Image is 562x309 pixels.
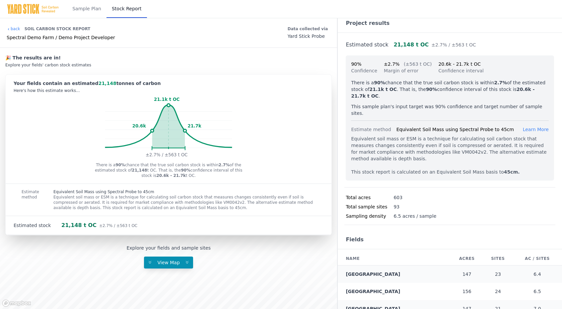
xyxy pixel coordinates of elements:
[513,266,562,283] td: 6.4
[351,87,534,99] strong: 20.6k - 21.7k t OC
[7,34,115,41] div: Spectral Demo Farm / Demo Project Developer
[393,41,476,49] div: 21,148 t OC
[53,189,316,194] p: Equivalent Soil Mass using Spectral Probe to 45cm
[370,87,397,92] strong: 21.1k t OC
[483,252,513,266] th: Sites
[438,67,484,74] div: Confidence interval
[431,42,476,47] span: ±2.7% / ±563 t OC
[384,67,432,74] div: Margin of error
[53,194,316,210] p: Equivalent soil mass or ESM is a technique for calculating soil carbon stock that measures change...
[288,33,328,39] div: Yard Stick Probe
[393,213,436,219] div: 6.5 acres / sample
[346,271,400,277] a: [GEOGRAPHIC_DATA]
[132,168,147,173] strong: 21,148
[288,25,328,33] div: Data collected via
[393,203,399,210] div: 93
[451,283,483,300] td: 156
[351,126,396,133] div: Estimate method
[219,163,230,167] strong: 2.7%
[14,222,61,229] div: Estimated stock
[451,252,483,266] th: Acres
[513,283,562,300] td: 6.5
[156,173,186,178] strong: 20.6k - 21.7k
[146,153,187,158] tspan: ±2.7% / ±563 t OC
[384,61,399,67] span: ±2.7%
[144,257,193,269] button: View Map
[14,88,323,93] div: Here's how this estimate works...
[351,135,549,162] p: Equivalent soil mass or ESM is a technique for calculating soil carbon stock that measures change...
[5,62,332,68] div: Explore your fields' carbon stock estimates
[99,81,116,86] span: 21,148
[346,289,400,294] a: [GEOGRAPHIC_DATA]
[351,103,549,116] p: This sample plan's input target was 90% confidence and target number of sample sites.
[346,213,393,219] div: Sampling density
[346,194,393,201] div: Total acres
[494,80,507,85] strong: 2.7%
[154,260,184,265] span: View Map
[181,168,190,173] strong: 90%
[346,203,393,210] div: Total sample sites
[132,123,146,128] tspan: 20.6k
[396,126,523,133] div: Equivalent Soil Mass using Spectral Probe to 45cm
[115,163,125,167] strong: 90%
[346,41,388,48] a: Estimated stock
[393,194,402,201] div: 603
[99,223,137,228] span: ±2.7% / ±563 t OC
[338,230,562,249] div: Fields
[351,79,549,99] p: There is a chance that the true soil carbon stock is within of the estimated stock of . That is, ...
[126,245,211,251] div: Explore your fields and sample sites
[523,127,549,132] span: Learn More
[504,169,520,175] span: 45cm.
[94,162,243,178] p: There is a chance that the true soil carbon stock is within of the estimated stock of t OC. That ...
[5,54,332,61] div: 🎉 The results are in!
[351,61,361,67] span: 90%
[346,20,389,26] a: Project results
[25,24,91,34] div: Soil Carbon Stock Report
[7,26,20,32] a: back
[188,123,201,128] tspan: 21.7k
[14,80,323,87] div: Your fields contain an estimated tonnes of carbon
[374,80,385,85] strong: 90%
[7,4,59,14] img: Yard Stick Logo
[483,266,513,283] td: 23
[61,221,137,229] div: 21,148 t OC
[451,266,483,283] td: 147
[404,61,432,67] span: (±563 t OC)
[6,184,37,216] div: Estimate method
[154,97,179,102] tspan: 21.1k t OC
[426,87,437,92] strong: 90%
[483,283,513,300] td: 24
[438,61,481,67] span: 20.6k - 21.7k t OC
[338,252,450,266] th: Name
[513,252,562,266] th: AC / Sites
[351,169,549,175] p: This stock report is calculated on an Equivalent Soil Mass basis to
[351,67,377,74] div: Confidence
